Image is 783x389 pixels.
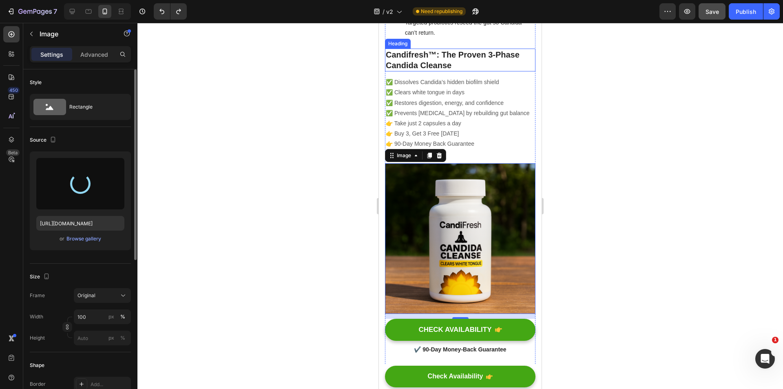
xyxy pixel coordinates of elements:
label: Height [30,334,45,342]
span: Original [77,292,95,299]
span: Save [706,8,719,15]
button: px [118,312,128,322]
label: Frame [30,292,45,299]
div: Undo/Redo [154,3,187,20]
div: Heading [8,17,30,24]
span: or [60,234,64,244]
div: Rectangle [69,98,119,116]
a: Check Availability [6,343,157,365]
input: px% [74,331,131,345]
div: Style [30,79,42,86]
p: ✔️ 90-Day Money-Back Guarantee [7,322,156,331]
div: Source [30,135,58,146]
div: 450 [8,87,20,93]
button: Browse gallery [66,235,102,243]
button: px [118,333,128,343]
button: 7 [3,3,61,20]
div: Image [16,129,34,136]
img: image_demo.jpg [6,140,157,291]
button: Original [74,288,131,303]
div: Beta [6,149,20,156]
p: Advanced [80,50,108,59]
span: v2 [386,7,393,16]
p: 👉 Take just 2 capsules a day 👉 Buy 3, Get 3 Free [DATE] 👉 90-Day Money Back Guarantee [7,96,156,127]
div: Size [30,271,51,282]
button: Publish [729,3,763,20]
a: CHECK AVAILABILITY [6,296,157,318]
div: CHECK AVAILABILITY [40,302,113,311]
div: % [120,313,125,320]
div: px [108,334,114,342]
p: Image [40,29,109,39]
input: https://example.com/image.jpg [36,216,124,231]
div: % [120,334,125,342]
button: % [106,333,116,343]
h2: Candifresh™: The Proven 3-Phase Candida Cleanse [6,26,157,49]
div: Publish [736,7,756,16]
iframe: Intercom live chat [755,349,775,369]
p: Check Availability [49,349,104,358]
div: px [108,313,114,320]
div: Browse gallery [66,235,101,242]
span: / [383,7,385,16]
div: Border [30,380,46,388]
input: px% [74,309,131,324]
div: Add... [91,381,129,388]
span: Need republishing [421,8,462,15]
span: 1 [772,337,779,343]
p: 7 [53,7,57,16]
p: Settings [40,50,63,59]
button: % [106,312,116,322]
p: ✅ Dissolves Candida’s hidden biofilm shield ✅ Clears white tongue in days ✅ Restores digestion, e... [7,54,156,96]
button: Save [699,3,725,20]
div: Shape [30,362,44,369]
label: Width [30,313,43,320]
iframe: Design area [379,23,542,389]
